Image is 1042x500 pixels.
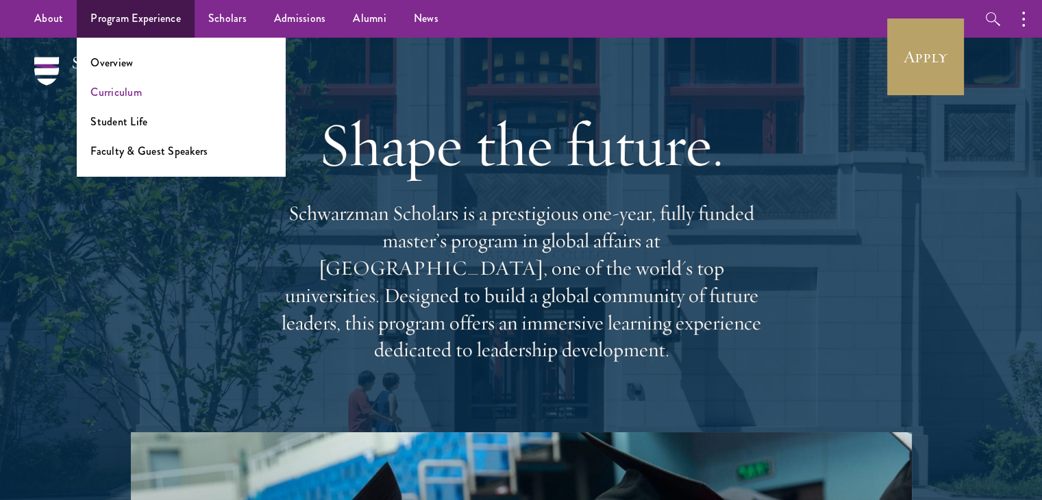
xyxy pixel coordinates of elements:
img: Schwarzman Scholars [34,57,178,105]
a: Faculty & Guest Speakers [90,143,208,159]
a: Student Life [90,114,147,129]
h1: Shape the future. [275,106,768,183]
p: Schwarzman Scholars is a prestigious one-year, fully funded master’s program in global affairs at... [275,200,768,364]
a: Curriculum [90,84,142,100]
a: Overview [90,55,133,71]
a: Apply [887,18,964,95]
